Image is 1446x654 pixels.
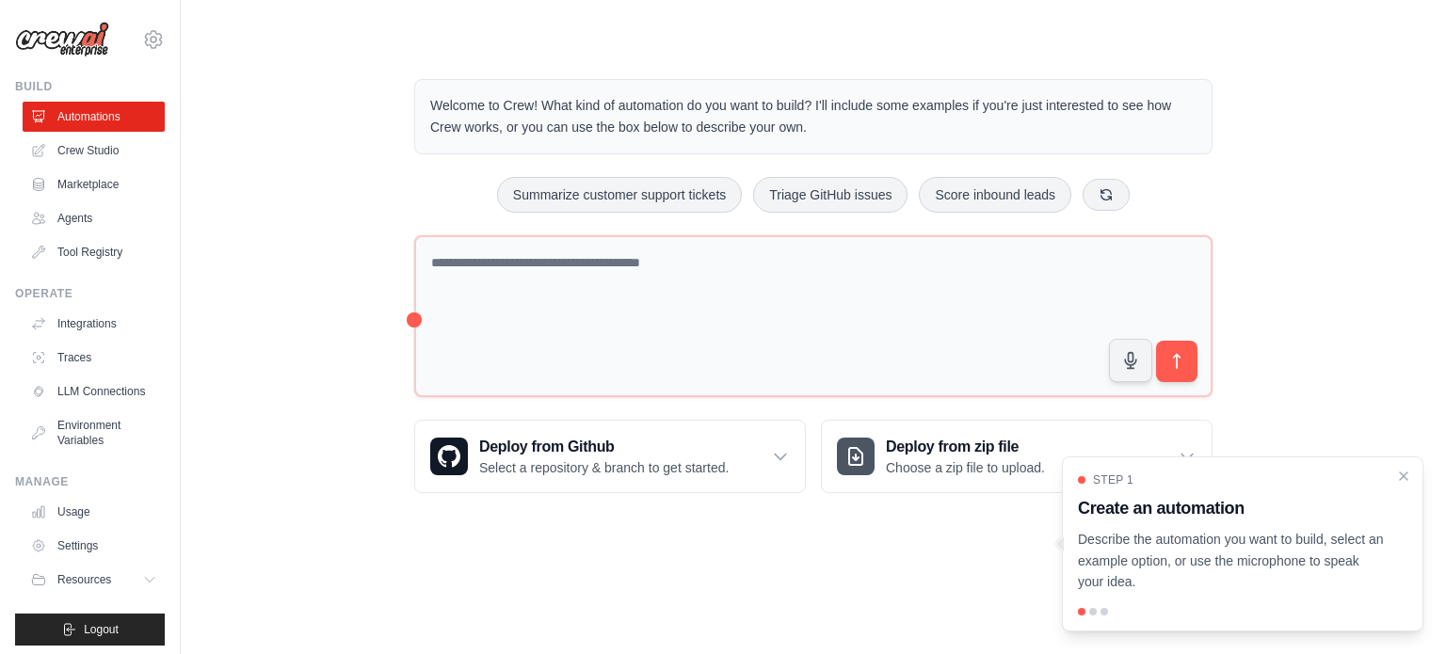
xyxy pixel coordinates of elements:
span: Resources [57,572,111,587]
a: LLM Connections [23,376,165,407]
div: Manage [15,474,165,489]
div: Operate [15,286,165,301]
p: Describe the automation you want to build, select an example option, or use the microphone to spe... [1078,529,1385,593]
img: Logo [15,22,109,57]
div: Build [15,79,165,94]
button: Score inbound leads [919,177,1071,213]
a: Settings [23,531,165,561]
a: Automations [23,102,165,132]
span: Logout [84,622,119,637]
button: Summarize customer support tickets [497,177,742,213]
button: Logout [15,614,165,646]
button: Triage GitHub issues [753,177,908,213]
h3: Deploy from Github [479,436,729,458]
span: Step 1 [1093,472,1133,487]
a: Integrations [23,309,165,339]
a: Traces [23,343,165,373]
a: Agents [23,203,165,233]
a: Tool Registry [23,237,165,267]
a: Marketplace [23,169,165,199]
button: Resources [23,565,165,595]
p: Choose a zip file to upload. [886,458,1045,477]
button: Close walkthrough [1396,469,1411,484]
a: Usage [23,497,165,527]
h3: Deploy from zip file [886,436,1045,458]
p: Select a repository & branch to get started. [479,458,729,477]
a: Crew Studio [23,136,165,166]
h3: Create an automation [1078,495,1385,521]
a: Environment Variables [23,410,165,455]
p: Welcome to Crew! What kind of automation do you want to build? I'll include some examples if you'... [430,95,1197,138]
